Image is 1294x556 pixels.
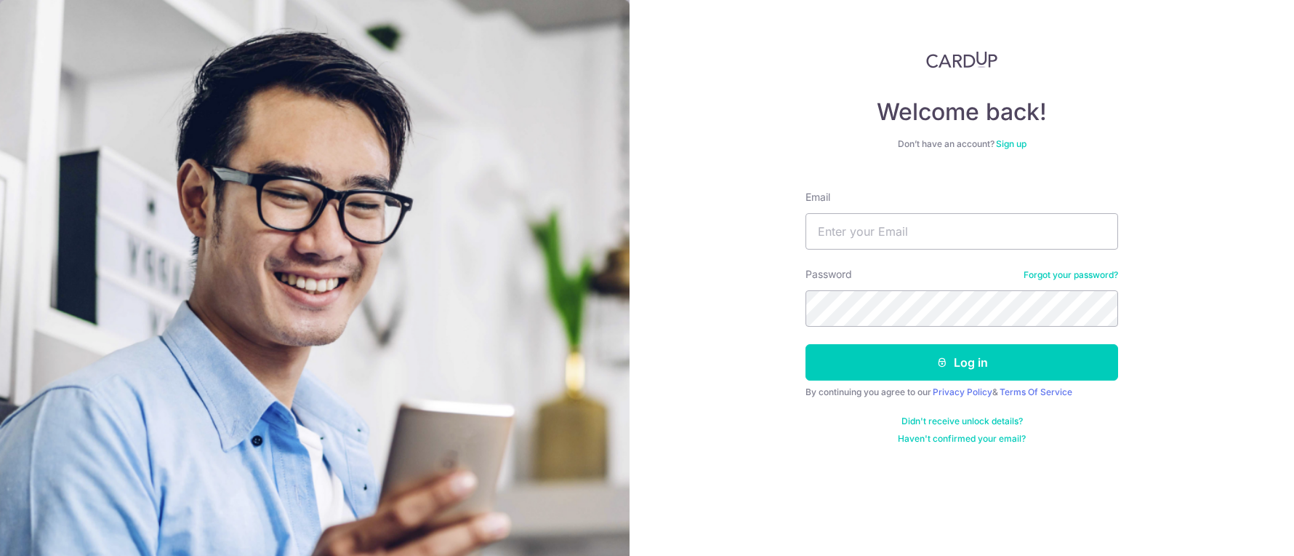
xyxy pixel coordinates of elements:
label: Email [805,190,830,204]
a: Didn't receive unlock details? [901,416,1023,427]
a: Haven't confirmed your email? [898,433,1026,445]
input: Enter your Email [805,213,1118,250]
a: Sign up [996,138,1026,149]
button: Log in [805,344,1118,381]
h4: Welcome back! [805,98,1118,127]
label: Password [805,267,852,282]
div: By continuing you agree to our & [805,386,1118,398]
a: Forgot your password? [1024,269,1118,281]
div: Don’t have an account? [805,138,1118,150]
img: CardUp Logo [926,51,997,68]
a: Privacy Policy [933,386,992,397]
a: Terms Of Service [1000,386,1072,397]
